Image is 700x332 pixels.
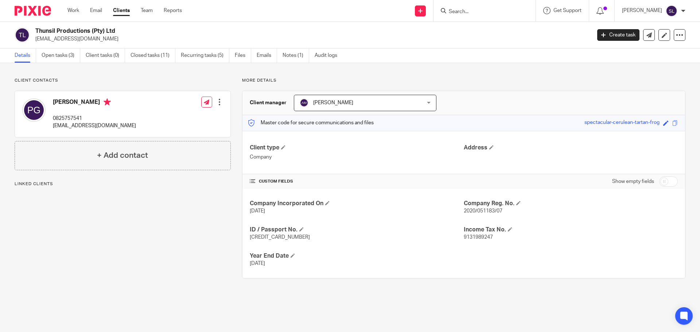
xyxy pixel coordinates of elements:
[104,98,111,106] i: Primary
[15,48,36,63] a: Details
[597,29,639,41] a: Create task
[313,100,353,105] span: [PERSON_NAME]
[242,78,685,83] p: More details
[250,208,265,214] span: [DATE]
[315,48,343,63] a: Audit logs
[584,119,660,127] div: spectacular-cerulean-tartan-frog
[622,7,662,14] p: [PERSON_NAME]
[250,99,287,106] h3: Client manager
[15,78,231,83] p: Client contacts
[612,178,654,185] label: Show empty fields
[666,5,677,17] img: svg%3E
[22,98,46,122] img: svg%3E
[250,153,464,161] p: Company
[90,7,102,14] a: Email
[181,48,229,63] a: Recurring tasks (5)
[250,261,265,266] span: [DATE]
[15,27,30,43] img: svg%3E
[42,48,80,63] a: Open tasks (3)
[53,115,136,122] p: 0825757541
[15,6,51,16] img: Pixie
[448,9,514,15] input: Search
[235,48,251,63] a: Files
[248,119,374,126] p: Master code for secure communications and files
[250,179,464,184] h4: CUSTOM FIELDS
[86,48,125,63] a: Client tasks (0)
[97,150,148,161] h4: + Add contact
[464,235,493,240] span: 9131989247
[553,8,582,13] span: Get Support
[35,35,586,43] p: [EMAIL_ADDRESS][DOMAIN_NAME]
[250,252,464,260] h4: Year End Date
[53,98,136,108] h4: [PERSON_NAME]
[113,7,130,14] a: Clients
[300,98,308,107] img: svg%3E
[164,7,182,14] a: Reports
[250,144,464,152] h4: Client type
[35,27,476,35] h2: Thunsil Productions (Pty) Ltd
[464,208,502,214] span: 2020/051183/07
[464,226,678,234] h4: Income Tax No.
[250,200,464,207] h4: Company Incorporated On
[250,226,464,234] h4: ID / Passport No.
[257,48,277,63] a: Emails
[67,7,79,14] a: Work
[131,48,175,63] a: Closed tasks (11)
[53,122,136,129] p: [EMAIL_ADDRESS][DOMAIN_NAME]
[464,144,678,152] h4: Address
[250,235,310,240] span: [CREDIT_CARD_NUMBER]
[141,7,153,14] a: Team
[283,48,309,63] a: Notes (1)
[464,200,678,207] h4: Company Reg. No.
[15,181,231,187] p: Linked clients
